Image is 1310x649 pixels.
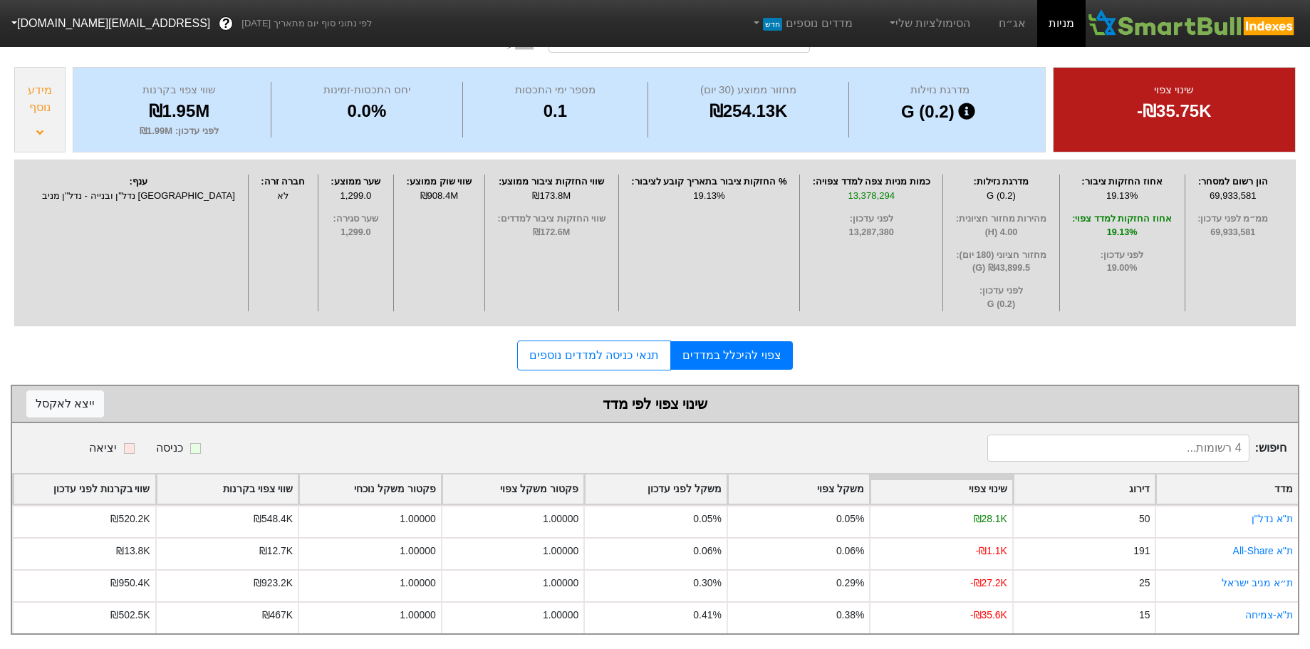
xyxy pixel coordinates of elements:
div: -₪35.6K [970,608,1007,623]
div: G (0.2) [853,98,1026,125]
a: ת״א מניב ישראל [1222,577,1293,588]
div: 0.1 [467,98,644,124]
div: 0.29% [836,576,864,591]
div: 1.00000 [400,608,435,623]
div: יציאה [89,440,117,457]
span: לפי נתוני סוף יום מתאריך [DATE] [241,16,372,31]
div: 69,933,581 [1189,189,1277,203]
div: 0.06% [836,544,864,559]
div: ₪13.8K [116,544,150,559]
div: ₪923.2K [254,576,293,591]
div: 25 [1139,576,1150,591]
button: ייצא לאקסל [26,390,104,417]
div: 1.00000 [400,544,435,559]
div: -₪35.75K [1071,98,1277,124]
div: 0.38% [836,608,864,623]
span: מהירות מחזור חציונית : [947,212,1055,226]
div: 191 [1133,544,1150,559]
div: שינוי צפוי לפי מדד [26,393,1284,415]
span: חדש [763,18,782,31]
span: ₪43,899.5 (G) [947,261,1055,275]
div: 1.00000 [400,512,435,526]
div: 1.00000 [543,608,578,623]
span: ₪172.6M [489,226,615,239]
span: מחזור חציוני (180 יום) : [947,249,1055,262]
span: לפני עדכון : [804,212,939,226]
div: 0.30% [693,576,721,591]
div: Toggle SortBy [585,474,727,504]
div: 0.05% [693,512,721,526]
div: 1.00000 [543,576,578,591]
div: ₪548.4K [254,512,293,526]
div: 15 [1139,608,1150,623]
div: ₪950.4K [110,576,150,591]
div: -₪27.2K [970,576,1007,591]
span: ממ״מ לפני עדכון : [1189,212,1277,226]
span: לפני עדכון : [1064,249,1181,262]
div: 0.05% [836,512,864,526]
div: ₪502.5K [110,608,150,623]
div: 19.13% [623,189,796,203]
div: מספר ימי התכסות [467,82,644,98]
div: מדרגת נזילות : [947,175,1055,189]
div: ₪467K [262,608,293,623]
div: שווי החזקות ציבור ממוצע : [489,175,615,189]
span: שער סגירה : [322,212,390,226]
a: הסימולציות שלי [881,9,977,38]
div: Toggle SortBy [442,474,584,504]
div: כניסה [156,440,183,457]
div: הון רשום למסחר : [1189,175,1277,189]
a: ת''א נדל''ן [1252,513,1293,524]
div: ₪520.2K [110,512,150,526]
div: ענף : [33,175,244,189]
span: אחוז החזקות למדד צפוי : [1064,212,1181,226]
a: תנאי כניסה למדדים נוספים [517,341,670,370]
div: מחזור ממוצע (30 יום) [652,82,845,98]
div: 19.13% [1064,189,1181,203]
div: 1,299.0 [322,189,390,203]
div: 0.41% [693,608,721,623]
span: 69,933,581 [1189,226,1277,239]
div: לפני עדכון : ₪1.99M [91,124,267,138]
span: 19.00% [1064,261,1181,275]
div: 0.06% [693,544,721,559]
span: שווי החזקות ציבור למדדים : [489,212,615,226]
div: ₪254.13K [652,98,845,124]
span: חיפוש : [987,435,1286,462]
div: Toggle SortBy [14,474,155,504]
div: 50 [1139,512,1150,526]
div: מידע נוסף [19,82,61,116]
div: כמות מניות צפה למדד צפויה : [804,175,939,189]
div: ₪28.1K [974,512,1007,526]
div: נדל"ן ובנייה - נדל"ן מניב [GEOGRAPHIC_DATA] [33,189,244,203]
div: 13,378,294 [804,189,939,203]
div: 1.00000 [400,576,435,591]
span: 19.13% [1064,226,1181,239]
a: ת''א All-Share [1233,545,1293,556]
div: ₪173.8M [489,189,615,203]
div: יחס התכסות-זמינות [275,82,459,98]
div: מדרגת נזילות [853,82,1026,98]
span: 13,287,380 [804,226,939,239]
div: אחוז החזקות ציבור : [1064,175,1181,189]
span: 4.00 (H) [947,226,1055,239]
div: 1.00000 [543,512,578,526]
div: שווי צפוי בקרנות [91,82,267,98]
div: Toggle SortBy [299,474,441,504]
a: צפוי להיכלל במדדים [671,341,793,370]
div: Toggle SortBy [157,474,298,504]
div: Toggle SortBy [1156,474,1298,504]
div: G (0.2) [947,189,1055,203]
div: שינוי צפוי [1071,82,1277,98]
div: ₪12.7K [259,544,293,559]
div: Toggle SortBy [870,474,1012,504]
span: לפני עדכון : [947,284,1055,298]
div: % החזקות ציבור בתאריך קובע לציבור : [623,175,796,189]
span: G (0.2) [947,298,1055,311]
a: מדדים נוספיםחדש [745,9,858,38]
input: 4 רשומות... [987,435,1249,462]
div: שווי שוק ממוצע : [397,175,481,189]
span: 1,299.0 [322,226,390,239]
div: Toggle SortBy [728,474,870,504]
div: -₪1.1K [976,544,1007,559]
